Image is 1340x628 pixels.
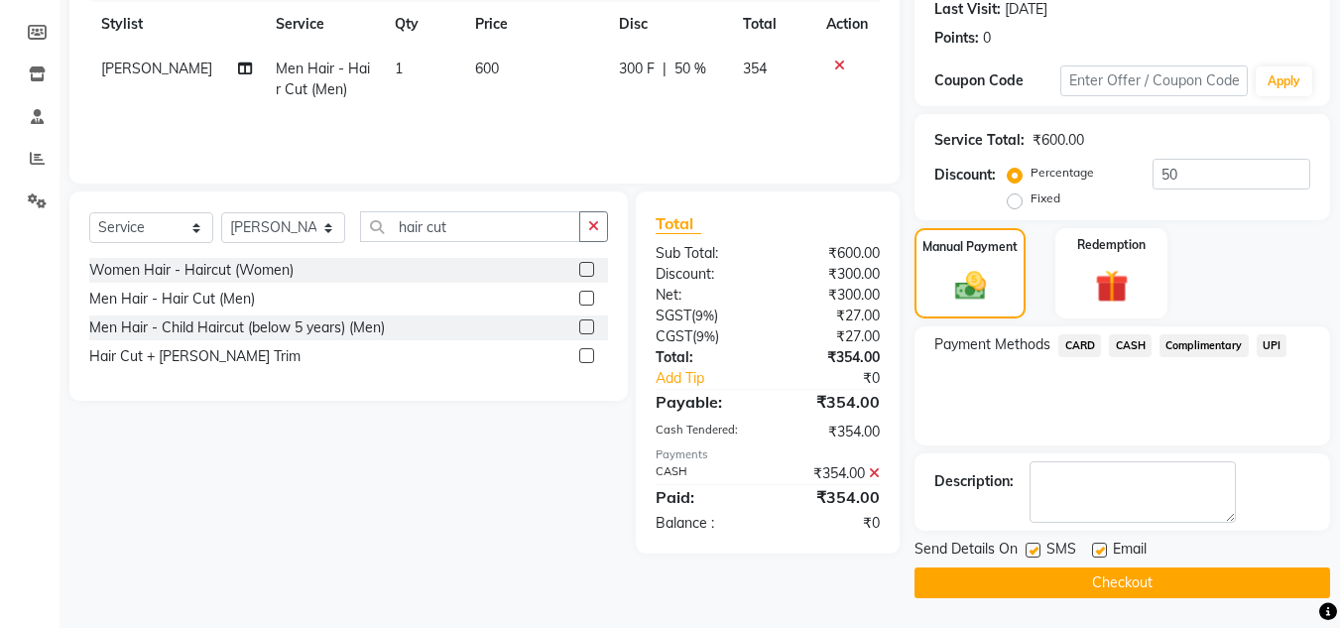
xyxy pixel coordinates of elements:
th: Qty [383,2,462,47]
div: ₹0 [790,368,896,389]
div: ₹354.00 [768,422,895,442]
img: _cash.svg [945,268,996,304]
div: ₹354.00 [768,485,895,509]
div: Men Hair - Hair Cut (Men) [89,289,255,310]
span: | [663,59,667,79]
label: Percentage [1031,164,1094,182]
span: Total [656,213,701,234]
label: Manual Payment [922,238,1018,256]
img: _gift.svg [1085,266,1139,307]
input: Search or Scan [360,211,580,242]
span: UPI [1257,334,1287,357]
div: Description: [934,471,1014,492]
label: Redemption [1077,236,1146,254]
div: Balance : [641,513,768,534]
span: 9% [695,308,714,323]
div: ₹27.00 [768,326,895,347]
div: Sub Total: [641,243,768,264]
span: CGST [656,327,692,345]
div: Points: [934,28,979,49]
button: Apply [1256,66,1312,96]
span: CASH [1109,334,1152,357]
div: ₹600.00 [768,243,895,264]
div: Net: [641,285,768,306]
span: CARD [1058,334,1101,357]
span: SGST [656,307,691,324]
div: Discount: [934,165,996,186]
span: 354 [743,60,767,77]
div: Discount: [641,264,768,285]
div: 0 [983,28,991,49]
span: 9% [696,328,715,344]
div: Hair Cut + [PERSON_NAME] Trim [89,346,301,367]
div: Coupon Code [934,70,1059,91]
div: ( ) [641,326,768,347]
div: ₹354.00 [768,347,895,368]
div: ₹27.00 [768,306,895,326]
a: Add Tip [641,368,789,389]
div: ₹300.00 [768,285,895,306]
th: Stylist [89,2,264,47]
span: Payment Methods [934,334,1050,355]
div: ₹354.00 [768,390,895,414]
div: Payable: [641,390,768,414]
div: ₹600.00 [1033,130,1084,151]
label: Fixed [1031,189,1060,207]
div: Women Hair - Haircut (Women) [89,260,294,281]
span: Email [1113,539,1147,564]
div: Total: [641,347,768,368]
span: 600 [475,60,499,77]
button: Checkout [914,567,1330,598]
span: 300 F [619,59,655,79]
span: 50 % [674,59,706,79]
div: ₹354.00 [768,463,895,484]
div: ( ) [641,306,768,326]
div: Men Hair - Child Haircut (below 5 years) (Men) [89,317,385,338]
input: Enter Offer / Coupon Code [1060,65,1248,96]
span: [PERSON_NAME] [101,60,212,77]
div: ₹0 [768,513,895,534]
th: Service [264,2,384,47]
span: SMS [1046,539,1076,564]
div: ₹300.00 [768,264,895,285]
span: Men Hair - Hair Cut (Men) [276,60,370,98]
div: Service Total: [934,130,1025,151]
span: Send Details On [914,539,1018,564]
div: Cash Tendered: [641,422,768,442]
th: Disc [607,2,731,47]
th: Price [463,2,608,47]
th: Total [731,2,814,47]
div: CASH [641,463,768,484]
div: Payments [656,446,880,463]
div: Paid: [641,485,768,509]
th: Action [814,2,880,47]
span: 1 [395,60,403,77]
span: Complimentary [1159,334,1249,357]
